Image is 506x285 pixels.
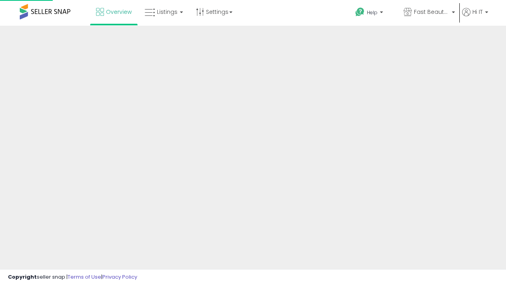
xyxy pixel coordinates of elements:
[349,1,396,26] a: Help
[355,7,365,17] i: Get Help
[8,273,37,281] strong: Copyright
[472,8,483,16] span: Hi IT
[68,273,101,281] a: Terms of Use
[462,8,488,26] a: Hi IT
[102,273,137,281] a: Privacy Policy
[367,9,378,16] span: Help
[157,8,177,16] span: Listings
[106,8,132,16] span: Overview
[414,8,449,16] span: Fast Beauty ([GEOGRAPHIC_DATA])
[8,274,137,281] div: seller snap | |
